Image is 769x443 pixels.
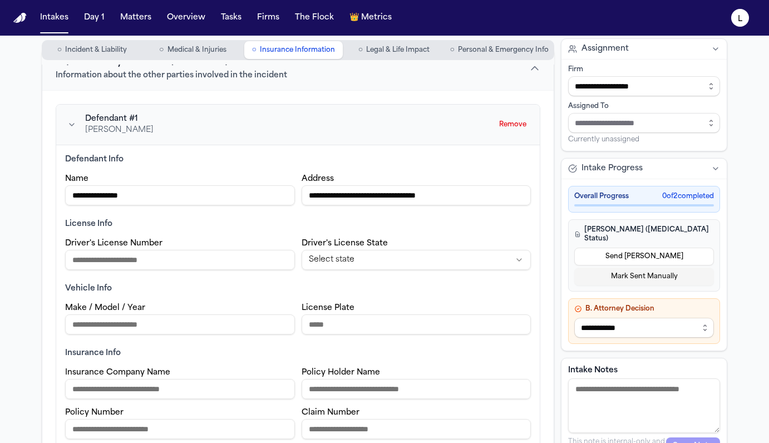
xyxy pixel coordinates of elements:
[56,70,287,81] span: Information about the other parties involved in the incident
[167,46,226,55] span: Medical & Injuries
[366,46,430,55] span: Legal & Life Impact
[65,283,531,294] div: Vehicle Info
[662,192,714,201] span: 0 of 2 completed
[458,46,549,55] span: Personal & Emergency Info
[450,45,455,56] span: ○
[253,8,284,28] button: Firms
[159,45,164,56] span: ○
[581,43,629,55] span: Assignment
[574,268,714,286] button: Mark Sent Manually
[162,8,210,28] button: Overview
[116,8,156,28] button: Matters
[65,175,88,183] label: Name
[561,39,727,59] button: Assignment
[65,419,295,439] input: Defendant policy number
[260,46,335,55] span: Insurance Information
[13,13,27,23] a: Home
[574,192,629,201] span: Overall Progress
[42,47,554,90] button: BI / Third Party Insurance (Defendants)Information about the other parties involved in the incident
[568,365,720,376] label: Intake Notes
[358,45,363,56] span: ○
[345,41,443,59] button: Go to Legal & Life Impact
[65,154,531,165] div: Defendant Info
[302,368,380,377] label: Policy Holder Name
[345,8,396,28] button: crownMetrics
[302,379,531,399] input: Defendant policy holder name
[65,46,127,55] span: Incident & Liability
[65,304,145,312] label: Make / Model / Year
[574,225,714,243] h4: [PERSON_NAME] ([MEDICAL_DATA] Status)
[302,408,359,417] label: Claim Number
[65,408,124,417] label: Policy Number
[65,368,170,377] label: Insurance Company Name
[568,76,720,96] input: Select firm
[568,135,639,144] span: Currently unassigned
[581,163,643,174] span: Intake Progress
[568,113,720,133] input: Assign to staff member
[302,419,531,439] input: Defendant claim number
[43,41,141,59] button: Go to Incident & Liability
[302,304,354,312] label: License Plate
[302,239,388,248] label: Driver's License State
[36,8,73,28] button: Intakes
[302,250,531,270] button: State select
[216,8,246,28] button: Tasks
[568,378,720,433] textarea: Intake notes
[244,41,343,59] button: Go to Insurance Information
[574,304,714,313] h4: B. Attorney Decision
[57,45,62,56] span: ○
[85,125,490,136] div: [PERSON_NAME]
[144,41,242,59] button: Go to Medical & Injuries
[65,348,531,359] div: Insurance Info
[65,219,531,230] div: License Info
[80,8,109,28] button: Day 1
[65,239,162,248] label: Driver's License Number
[290,8,338,28] button: The Flock
[568,65,720,74] div: Firm
[13,13,27,23] img: Finch Logo
[568,102,720,111] div: Assigned To
[65,114,490,136] div: Collapse defendant details
[85,114,138,125] span: Defendant # 1
[561,159,727,179] button: Intake Progress
[252,45,256,56] span: ○
[495,116,531,134] button: Remove
[65,379,295,399] input: Defendant insurance company name
[302,175,334,183] label: Address
[574,248,714,265] button: Send [PERSON_NAME]
[446,41,553,59] button: Go to Personal & Emergency Info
